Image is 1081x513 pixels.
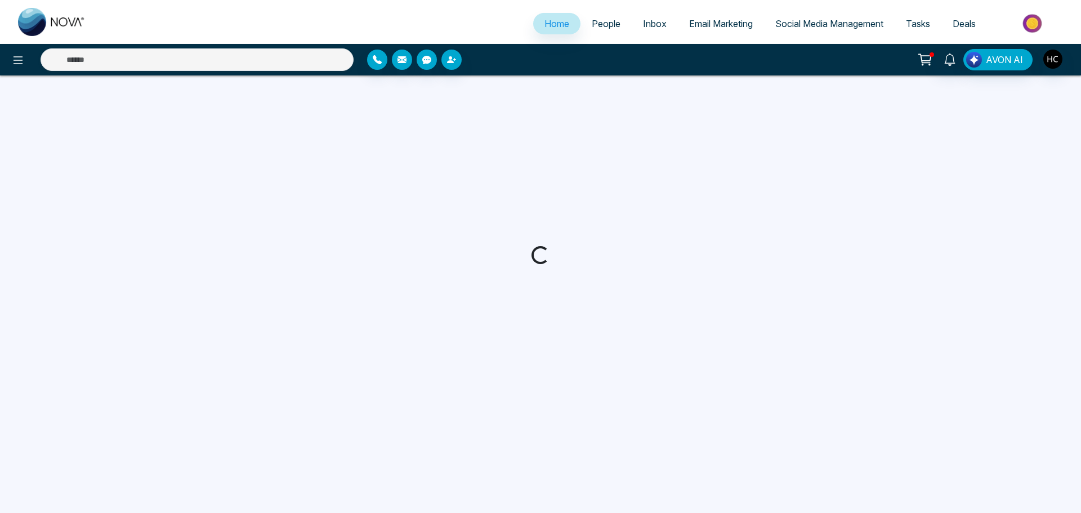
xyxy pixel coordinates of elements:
img: Nova CRM Logo [18,8,86,36]
span: Home [544,18,569,29]
a: Inbox [632,13,678,34]
img: Market-place.gif [993,11,1074,36]
span: Tasks [906,18,930,29]
img: Lead Flow [966,52,982,68]
a: People [580,13,632,34]
a: Tasks [895,13,941,34]
span: People [592,18,620,29]
button: AVON AI [963,49,1033,70]
a: Deals [941,13,987,34]
span: Deals [953,18,976,29]
span: AVON AI [986,53,1023,66]
a: Email Marketing [678,13,764,34]
a: Home [533,13,580,34]
a: Social Media Management [764,13,895,34]
span: Social Media Management [775,18,883,29]
span: Inbox [643,18,667,29]
img: User Avatar [1043,50,1062,69]
span: Email Marketing [689,18,753,29]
